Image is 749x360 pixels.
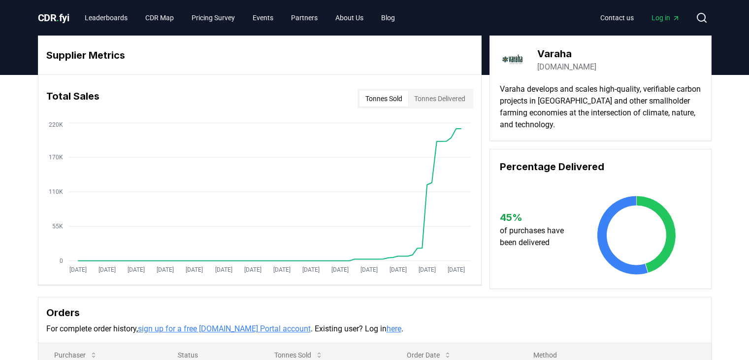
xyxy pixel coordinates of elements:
tspan: 220K [48,121,63,128]
h3: Percentage Delivered [500,159,701,174]
span: . [56,12,59,24]
tspan: [DATE] [331,266,348,273]
tspan: 0 [59,257,63,264]
a: CDR Map [137,9,182,27]
a: Contact us [592,9,642,27]
a: [DOMAIN_NAME] [537,61,596,73]
a: Blog [373,9,403,27]
tspan: [DATE] [448,266,465,273]
h3: Total Sales [46,89,99,108]
tspan: [DATE] [273,266,290,273]
button: Tonnes Sold [359,91,408,107]
a: Events [245,9,281,27]
nav: Main [77,9,403,27]
button: Tonnes Delivered [408,91,471,107]
p: of purchases have been delivered [500,225,573,249]
a: Leaderboards [77,9,135,27]
tspan: 110K [48,188,63,195]
a: CDR.fyi [38,11,69,25]
tspan: [DATE] [244,266,261,273]
p: Status [170,350,250,360]
span: Log in [651,13,680,23]
tspan: 170K [48,154,63,161]
p: For complete order history, . Existing user? Log in . [46,323,703,335]
nav: Main [592,9,688,27]
a: About Us [327,9,371,27]
tspan: [DATE] [186,266,203,273]
a: sign up for a free [DOMAIN_NAME] Portal account [138,324,311,333]
tspan: [DATE] [418,266,435,273]
span: CDR fyi [38,12,69,24]
a: Pricing Survey [184,9,243,27]
a: Partners [283,9,326,27]
a: Log in [644,9,688,27]
tspan: [DATE] [215,266,232,273]
h3: 45 % [500,210,573,225]
p: Varaha develops and scales high-quality, verifiable carbon projects in [GEOGRAPHIC_DATA] and othe... [500,83,701,131]
img: Varaha-logo [500,46,527,73]
tspan: [DATE] [98,266,116,273]
a: here [387,324,401,333]
h3: Varaha [537,46,596,61]
tspan: [DATE] [69,266,87,273]
tspan: 55K [52,223,63,230]
tspan: [DATE] [128,266,145,273]
tspan: [DATE] [360,266,377,273]
tspan: [DATE] [389,266,406,273]
h3: Supplier Metrics [46,48,473,63]
tspan: [DATE] [157,266,174,273]
h3: Orders [46,305,703,320]
p: Method [525,350,703,360]
tspan: [DATE] [302,266,319,273]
